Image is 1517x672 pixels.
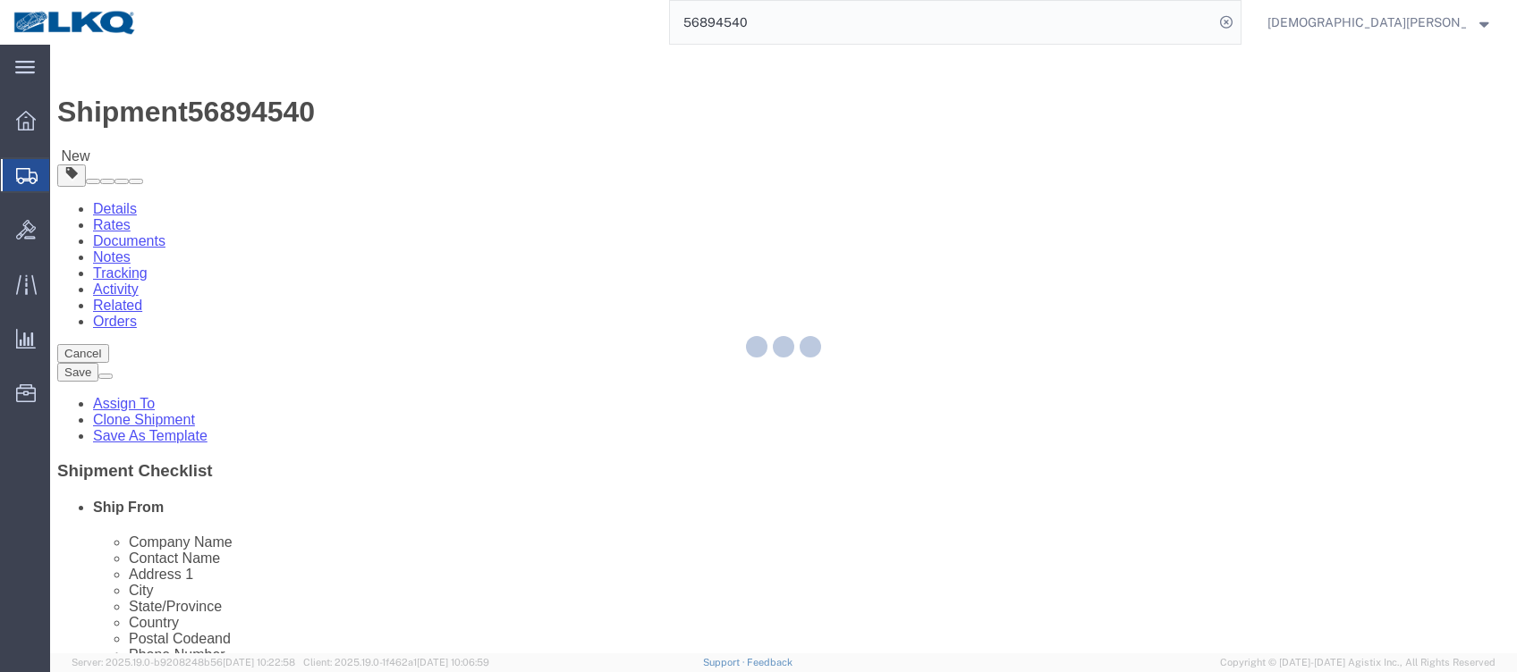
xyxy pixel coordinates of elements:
button: [DEMOGRAPHIC_DATA][PERSON_NAME] [1267,12,1492,33]
span: [DATE] 10:22:58 [223,657,295,668]
img: logo [13,9,138,36]
a: Feedback [747,657,792,668]
span: Server: 2025.19.0-b9208248b56 [72,657,295,668]
span: Copyright © [DATE]-[DATE] Agistix Inc., All Rights Reserved [1220,655,1496,670]
a: Support [703,657,748,668]
input: Search for shipment number, reference number [670,1,1214,44]
span: [DATE] 10:06:59 [417,657,489,668]
span: Kristen Lund [1267,13,1466,32]
span: Client: 2025.19.0-1f462a1 [303,657,489,668]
